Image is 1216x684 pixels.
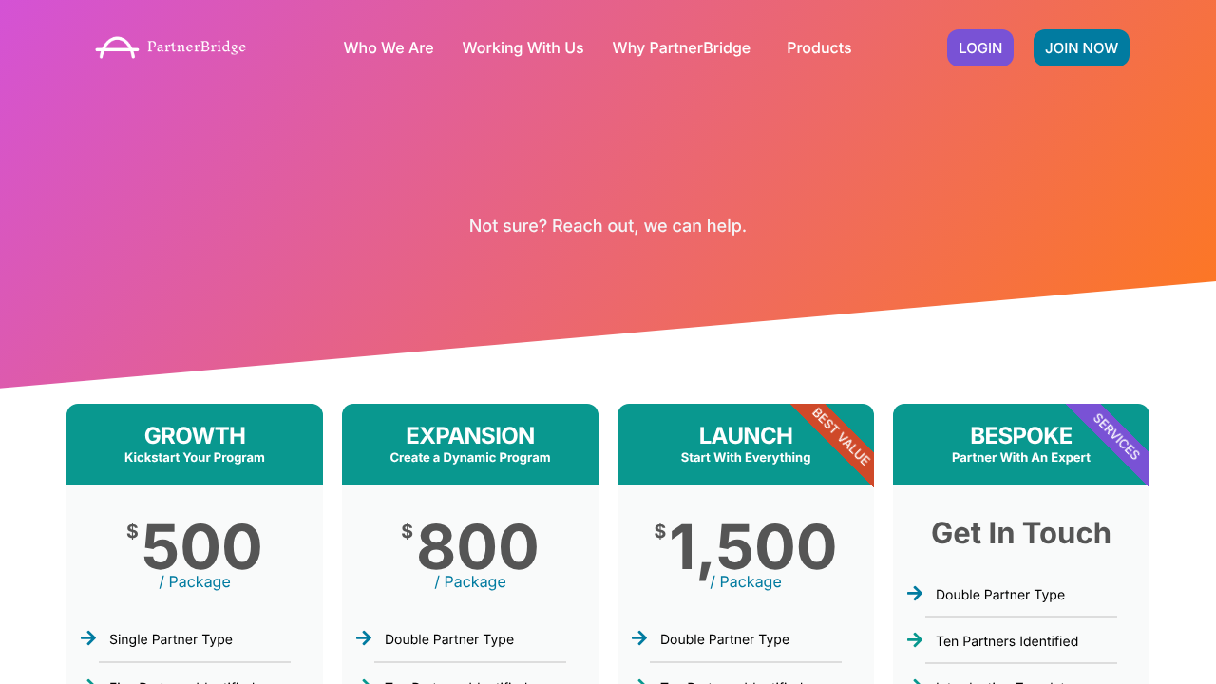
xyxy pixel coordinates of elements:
[613,40,759,55] a: Why PartnerBridge
[936,634,1078,650] span: Ten Partners Identified
[469,217,748,237] span: Not sure? Reach out, we can help.
[342,572,598,591] span: / Package
[416,522,540,572] span: 800
[389,450,550,465] span: Create a Dynamic Program
[342,423,598,450] h3: EXPANSION
[142,522,263,572] span: 500
[109,632,233,648] span: Single Partner Type
[617,423,874,450] h3: LAUNCH
[654,522,666,541] span: $
[669,522,837,572] span: 1,500
[787,40,859,55] a: Products
[959,41,1002,55] span: LOGIN
[936,587,1065,603] span: Double Partner Type
[660,632,789,648] span: Double Partner Type
[947,29,1014,66] a: LOGIN
[401,522,413,541] span: $
[463,40,584,55] a: Working With Us
[126,522,139,541] span: $
[66,572,323,591] span: / Package
[66,423,323,450] h3: GROWTH
[1045,41,1118,55] span: JOIN NOW
[343,40,433,55] a: Who We Are
[385,632,514,648] span: Double Partner Type
[731,327,951,546] div: Best Value
[952,450,1091,465] span: Partner With An Expert
[893,423,1149,450] h3: BESPOKE
[1034,29,1130,66] a: JOIN NOW
[617,572,874,591] span: / Package
[124,450,265,465] span: Kickstart Your Program
[681,450,811,465] span: Start With Everything
[931,522,1111,546] span: Get In Touch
